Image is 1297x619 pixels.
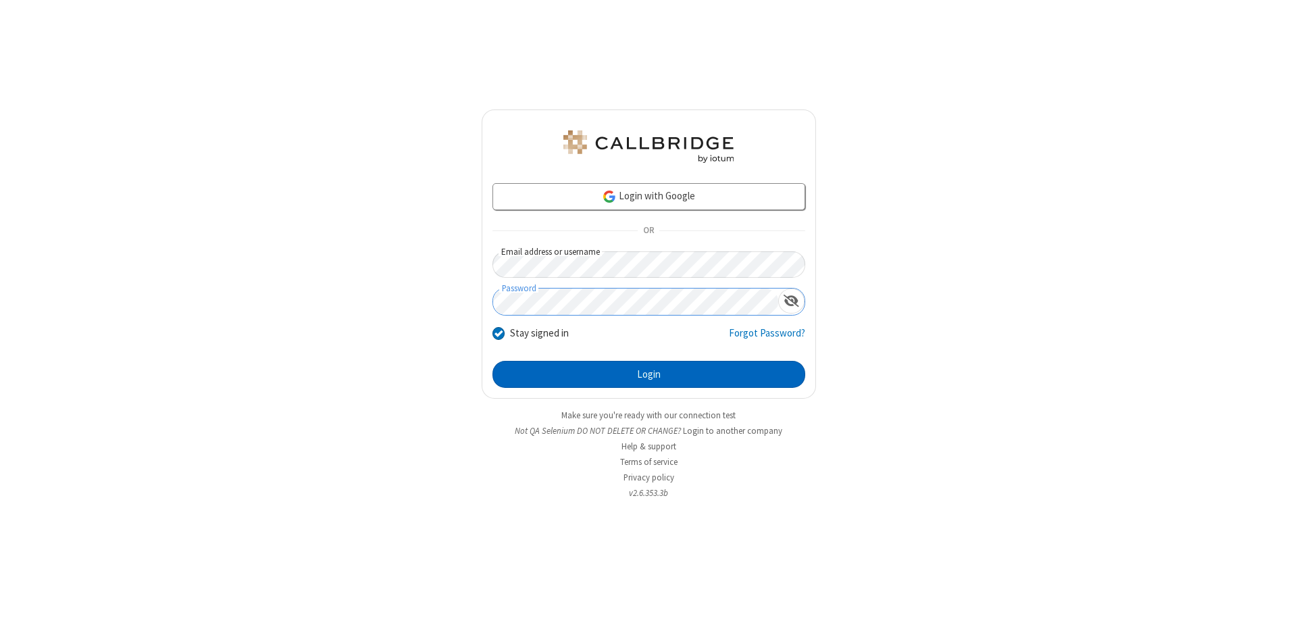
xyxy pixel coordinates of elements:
a: Login with Google [492,183,805,210]
label: Stay signed in [510,326,569,341]
button: Login to another company [683,424,782,437]
a: Privacy policy [624,472,674,483]
li: v2.6.353.3b [482,487,816,499]
a: Help & support [621,441,676,452]
li: Not QA Selenium DO NOT DELETE OR CHANGE? [482,424,816,437]
input: Password [493,289,778,315]
img: QA Selenium DO NOT DELETE OR CHANGE [561,130,736,163]
input: Email address or username [492,251,805,278]
a: Forgot Password? [729,326,805,351]
div: Show password [778,289,805,314]
img: google-icon.png [602,189,617,204]
a: Terms of service [620,456,678,468]
button: Login [492,361,805,388]
a: Make sure you're ready with our connection test [561,410,736,421]
span: OR [638,222,659,241]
